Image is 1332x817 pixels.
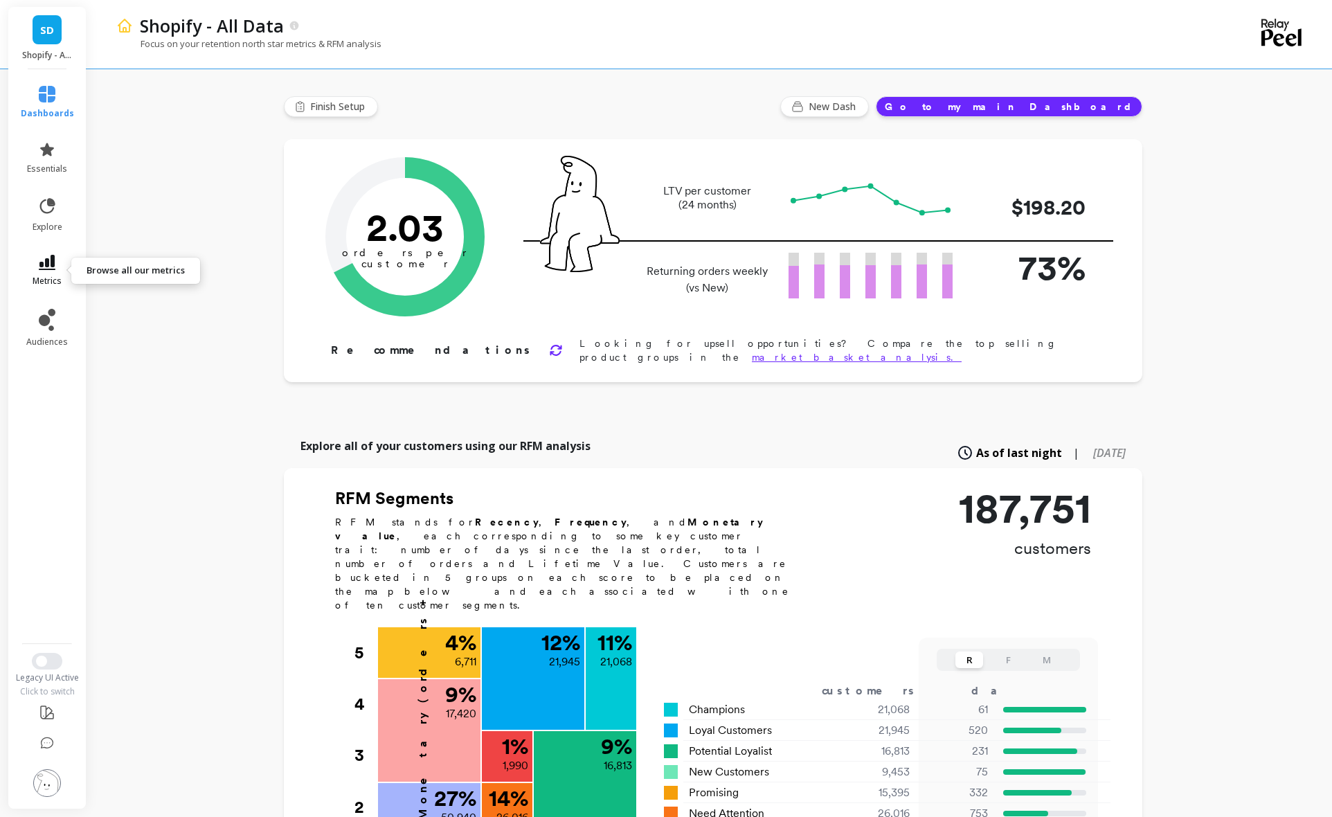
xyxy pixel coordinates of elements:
[600,654,632,670] p: 21,068
[597,631,632,654] p: 11 %
[971,683,1028,699] div: days
[366,204,444,250] text: 2.03
[40,22,54,38] span: SD
[549,654,580,670] p: 21,945
[7,672,88,683] div: Legacy UI Active
[116,37,381,50] p: Focus on your retention north star metrics & RFM analysis
[752,352,962,363] a: market basket analysis.
[579,336,1098,364] p: Looking for upsell opportunities? Compare the top selling product groups in the
[116,17,133,34] img: header icon
[828,701,927,718] div: 21,068
[555,517,627,528] b: Frequency
[822,683,934,699] div: customers
[601,735,632,757] p: 9 %
[927,784,988,801] p: 332
[503,757,528,774] p: 1,990
[284,96,378,117] button: Finish Setup
[1093,445,1126,460] span: [DATE]
[689,743,772,760] span: Potential Loyalist
[642,184,772,212] p: LTV per customer (24 months)
[959,537,1091,559] p: customers
[445,683,476,706] p: 9 %
[342,246,468,259] tspan: orders per
[502,735,528,757] p: 1 %
[604,757,632,774] p: 16,813
[331,342,532,359] p: Recommendations
[1033,652,1061,668] button: M
[7,686,88,697] div: Click to switch
[489,787,528,809] p: 14 %
[927,701,988,718] p: 61
[927,743,988,760] p: 231
[22,50,73,61] p: Shopify - All Data
[809,100,860,114] span: New Dash
[21,108,74,119] span: dashboards
[445,631,476,654] p: 4 %
[689,722,772,739] span: Loyal Customers
[689,784,739,801] span: Promising
[927,764,988,780] p: 75
[27,163,67,174] span: essentials
[828,743,927,760] div: 16,813
[876,96,1142,117] button: Go to my main Dashboard
[475,517,539,528] b: Recency
[975,242,1086,294] p: 73%
[780,96,869,117] button: New Dash
[689,701,745,718] span: Champions
[33,769,61,797] img: profile picture
[335,487,806,510] h2: RFM Segments
[541,631,580,654] p: 12 %
[959,487,1091,529] p: 187,751
[975,192,1086,223] p: $198.20
[26,336,68,348] span: audiences
[354,627,377,679] div: 5
[455,654,476,670] p: 6,711
[689,764,769,780] span: New Customers
[33,276,62,287] span: metrics
[32,653,62,670] button: Switch to New UI
[1073,445,1079,461] span: |
[310,100,369,114] span: Finish Setup
[994,652,1022,668] button: F
[434,787,476,809] p: 27 %
[361,258,449,270] tspan: customer
[335,515,806,612] p: RFM stands for , , and , each corresponding to some key customer trait: number of days since the ...
[828,722,927,739] div: 21,945
[354,730,377,781] div: 3
[540,156,620,272] img: pal seatted on line
[927,722,988,739] p: 520
[446,706,476,722] p: 17,420
[642,263,772,296] p: Returning orders weekly (vs New)
[828,784,927,801] div: 15,395
[33,222,62,233] span: explore
[140,14,284,37] p: Shopify - All Data
[354,679,377,730] div: 4
[828,764,927,780] div: 9,453
[976,445,1062,461] span: As of last night
[955,652,983,668] button: R
[300,438,591,454] p: Explore all of your customers using our RFM analysis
